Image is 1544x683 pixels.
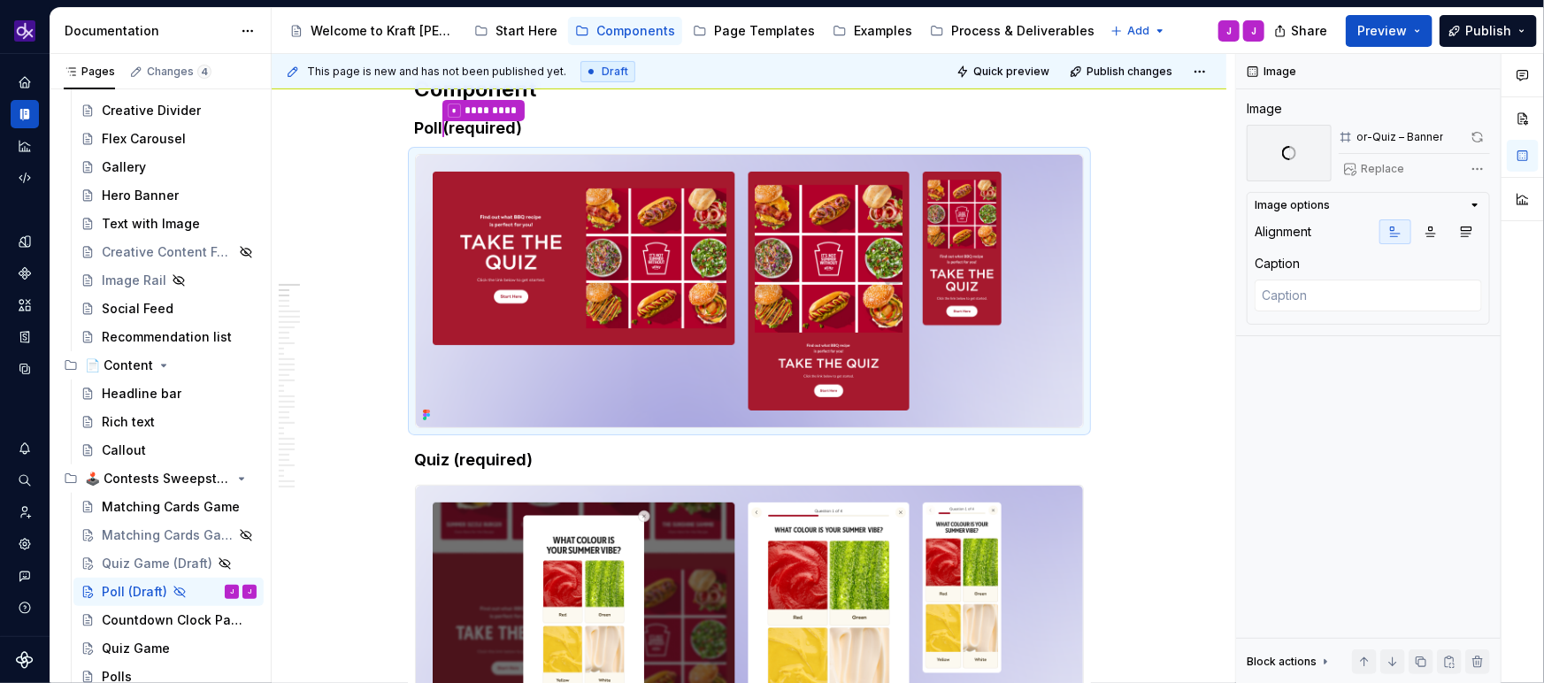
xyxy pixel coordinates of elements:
[73,295,264,323] a: Social Feed
[11,530,39,558] a: Settings
[602,65,628,79] span: Draft
[11,466,39,495] button: Search ⌘K
[73,408,264,436] a: Rich text
[11,164,39,192] div: Code automation
[1087,65,1172,79] span: Publish changes
[102,413,155,431] div: Rich text
[11,68,39,96] a: Home
[11,227,39,256] a: Design tokens
[415,449,1084,471] h4: Quiz (required)
[73,380,264,408] a: Headline bar
[14,20,35,42] img: 0784b2da-6f85-42e6-8793-4468946223dc.png
[11,434,39,463] button: Notifications
[282,13,1102,49] div: Page tree
[951,59,1057,84] button: Quick preview
[1251,24,1256,38] div: J
[65,22,232,40] div: Documentation
[85,470,231,487] div: 🕹️ Contests Sweepstakes Games
[102,215,200,233] div: Text with Image
[73,238,264,266] a: Creative Content Feed
[64,65,115,79] div: Pages
[230,583,234,601] div: J
[73,634,264,663] a: Quiz Game
[11,100,39,128] a: Documentation
[102,583,167,601] div: Poll (Draft)
[102,441,146,459] div: Callout
[102,243,234,261] div: Creative Content Feed
[11,355,39,383] a: Data sources
[57,351,264,380] div: 📄 Content
[11,498,39,526] a: Invite team
[73,521,264,549] a: Matching Cards Game (Draft)
[102,158,146,176] div: Gallery
[102,385,181,403] div: Headline bar
[102,640,170,657] div: Quiz Game
[73,549,264,578] a: Quiz Game (Draft)
[596,22,675,40] div: Components
[467,17,565,45] a: Start Here
[73,96,264,125] a: Creative Divider
[1226,24,1232,38] div: J
[102,102,201,119] div: Creative Divider
[686,17,822,45] a: Page Templates
[951,22,1095,40] div: Process & Deliverables
[197,65,211,79] span: 4
[11,291,39,319] a: Assets
[73,436,264,464] a: Callout
[102,526,234,544] div: Matching Cards Game (Draft)
[73,578,264,606] a: Poll (Draft)JJ
[307,65,566,79] span: This page is new and has not been published yet.
[311,22,457,40] div: Welcome to Kraft [PERSON_NAME]
[973,65,1049,79] span: Quick preview
[16,651,34,669] svg: Supernova Logo
[714,22,815,40] div: Page Templates
[282,17,464,45] a: Welcome to Kraft [PERSON_NAME]
[73,266,264,295] a: Image Rail
[1291,22,1327,40] span: Share
[73,606,264,634] a: Countdown Clock Panel
[102,611,248,629] div: Countdown Clock Panel
[826,17,919,45] a: Examples
[73,323,264,351] a: Recommendation list
[1247,649,1333,674] div: Block actions
[11,562,39,590] button: Contact support
[1356,130,1443,144] div: or-Quiz – Banner
[1346,15,1433,47] button: Preview
[102,272,166,289] div: Image Rail
[73,210,264,238] a: Text with Image
[11,323,39,351] a: Storybook stories
[1255,198,1482,212] button: Image options
[1440,15,1537,47] button: Publish
[102,498,240,516] div: Matching Cards Game
[102,130,186,148] div: Flex Carousel
[11,259,39,288] a: Components
[73,125,264,153] a: Flex Carousel
[73,153,264,181] a: Gallery
[854,22,912,40] div: Examples
[85,357,153,374] div: 📄 Content
[415,75,1084,104] h2: Component
[11,132,39,160] a: Analytics
[57,464,264,493] div: 🕹️ Contests Sweepstakes Games
[1247,100,1282,118] div: Image
[1265,15,1339,47] button: Share
[923,17,1102,45] a: Process & Deliverables
[416,155,1083,427] img: 9f2c6485-9ee4-4e71-89d9-e3b2c580c8f7.png
[73,493,264,521] a: Matching Cards Game
[1465,22,1511,40] span: Publish
[1127,24,1149,38] span: Add
[1064,59,1180,84] button: Publish changes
